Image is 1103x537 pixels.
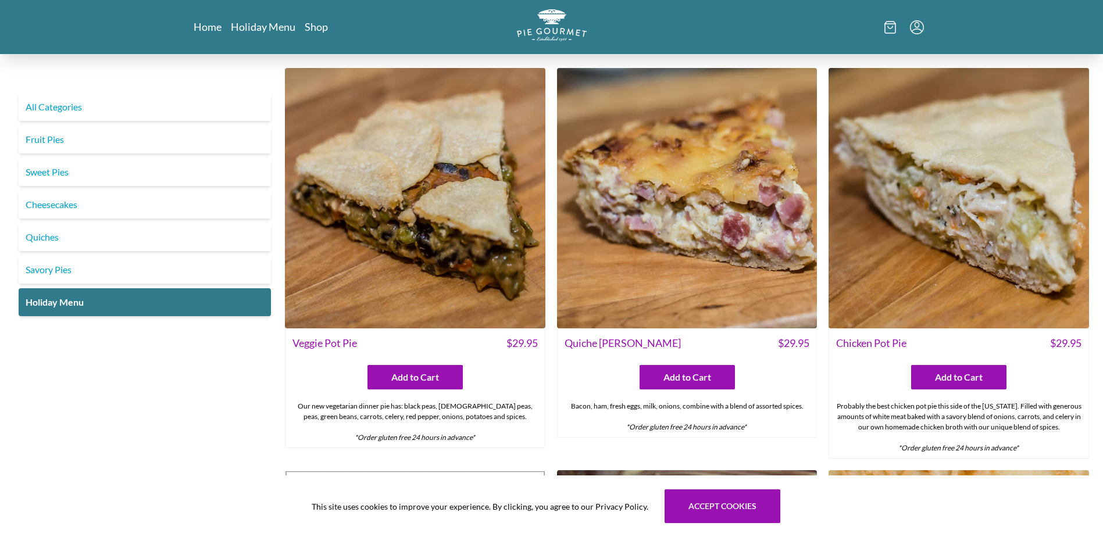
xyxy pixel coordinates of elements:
img: Veggie Pot Pie [285,68,545,328]
a: Savory Pies [19,256,271,284]
span: Add to Cart [391,370,439,384]
a: All Categories [19,93,271,121]
img: Chicken Pot Pie [829,68,1089,328]
div: Our new vegetarian dinner pie has: black peas, [DEMOGRAPHIC_DATA] peas, peas, green beans, carrot... [285,396,545,448]
div: Probably the best chicken pot pie this side of the [US_STATE]. Filled with generous amounts of wh... [829,396,1088,458]
em: *Order gluten free 24 hours in advance* [355,433,475,442]
span: This site uses cookies to improve your experience. By clicking, you agree to our Privacy Policy. [312,500,648,513]
span: Add to Cart [663,370,711,384]
button: Add to Cart [367,365,463,389]
a: Cheesecakes [19,191,271,219]
button: Add to Cart [911,365,1006,389]
span: Veggie Pot Pie [292,335,357,351]
a: Quiches [19,223,271,251]
em: *Order gluten free 24 hours in advance* [626,423,747,431]
span: $ 29.95 [506,335,538,351]
img: Quiche Lorraine [557,68,818,328]
span: Chicken Pot Pie [836,335,906,351]
img: logo [517,9,587,41]
span: $ 29.95 [778,335,809,351]
a: Holiday Menu [231,20,295,34]
a: Shop [305,20,328,34]
a: Logo [517,9,587,45]
a: Sweet Pies [19,158,271,186]
button: Menu [910,20,924,34]
a: Fruit Pies [19,126,271,153]
button: Accept cookies [665,489,780,523]
em: *Order gluten free 24 hours in advance* [898,443,1019,452]
a: Holiday Menu [19,288,271,316]
span: Add to Cart [935,370,983,384]
a: Home [194,20,222,34]
span: $ 29.95 [1050,335,1081,351]
span: Quiche [PERSON_NAME] [565,335,681,351]
div: Bacon, ham, fresh eggs, milk, onions, combine with a blend of assorted spices. [558,396,817,437]
button: Add to Cart [640,365,735,389]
